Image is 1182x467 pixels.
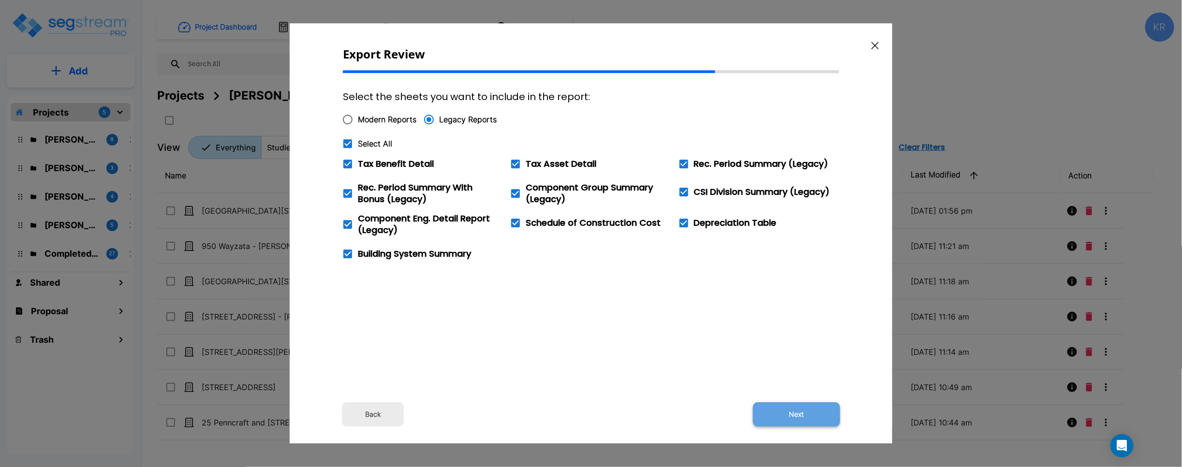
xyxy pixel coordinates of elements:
[358,248,471,260] span: Building System Summary
[358,158,434,170] span: Tax Benefit Detail
[358,181,473,205] span: Rec. Period Summary With Bonus (Legacy)
[694,158,828,170] span: Rec. Period Summary (Legacy)
[526,181,653,205] span: Component Group Summary (Legacy)
[342,403,404,427] button: Back
[358,138,392,149] span: Select All
[753,403,840,427] button: Next
[1110,434,1134,457] div: Open Intercom Messenger
[358,212,490,236] span: Component Eng. Detail Report (Legacy)
[358,114,416,125] span: Modern Reports
[526,217,661,229] span: Schedule of Construction Cost
[439,114,497,125] span: Legacy Reports
[526,158,596,170] span: Tax Asset Detail
[694,217,777,229] span: Depreciation Table
[343,47,839,60] p: Export Review
[694,186,830,198] span: CSI Division Summary (Legacy)
[343,88,839,105] h6: Select the sheets you want to include in the report:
